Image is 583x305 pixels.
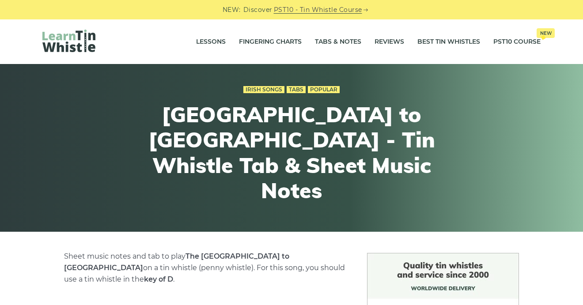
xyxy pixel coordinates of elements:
[239,31,302,53] a: Fingering Charts
[129,102,454,203] h1: [GEOGRAPHIC_DATA] to [GEOGRAPHIC_DATA] - Tin Whistle Tab & Sheet Music Notes
[308,86,340,93] a: Popular
[417,31,480,53] a: Best Tin Whistles
[315,31,361,53] a: Tabs & Notes
[144,275,173,283] strong: key of D
[287,86,306,93] a: Tabs
[243,86,284,93] a: Irish Songs
[375,31,404,53] a: Reviews
[493,31,541,53] a: PST10 CourseNew
[64,251,346,285] p: Sheet music notes and tab to play on a tin whistle (penny whistle). For this song, you should use...
[196,31,226,53] a: Lessons
[537,28,555,38] span: New
[42,30,95,52] img: LearnTinWhistle.com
